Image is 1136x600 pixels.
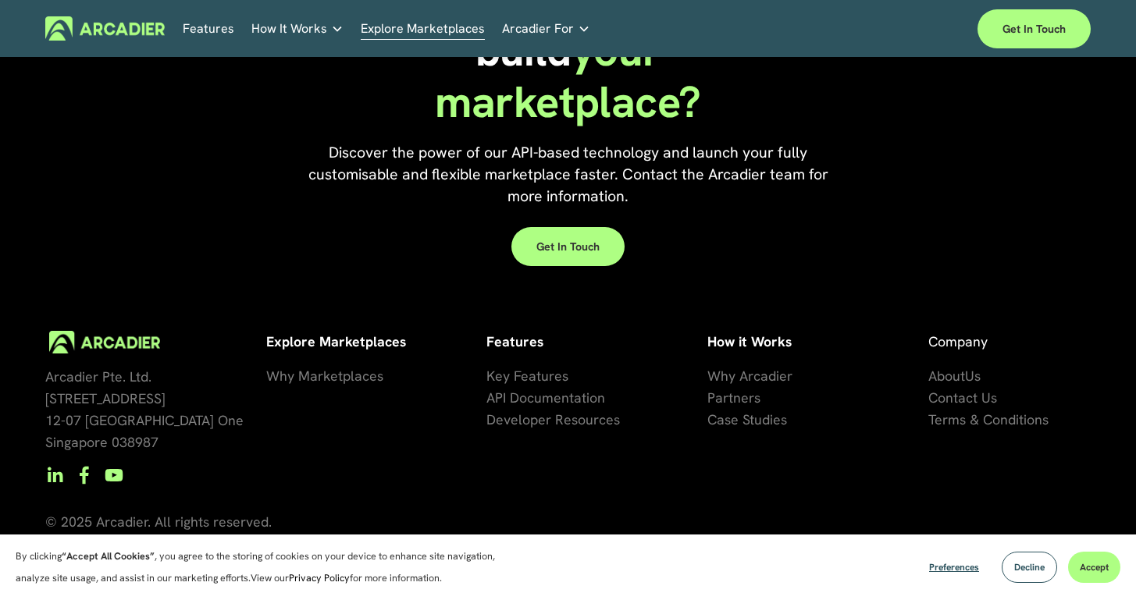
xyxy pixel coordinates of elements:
a: YouTube [105,466,123,485]
a: artners [715,387,760,409]
a: Privacy Policy [289,571,350,584]
a: LinkedIn [45,466,64,485]
span: se Studies [725,410,787,428]
a: Contact Us [928,387,997,409]
a: P [707,387,715,409]
span: API Documentation [486,389,605,407]
iframe: Chat Widget [1058,525,1136,600]
span: Company [928,332,988,350]
span: Contact Us [928,389,997,407]
a: folder dropdown [251,16,344,41]
a: Get in touch [511,227,625,266]
span: Us [965,367,981,385]
a: Why Arcadier [707,365,792,387]
span: Arcadier Pte. Ltd. [STREET_ADDRESS] 12-07 [GEOGRAPHIC_DATA] One Singapore 038987 [45,367,244,451]
span: Ca [707,410,725,428]
img: Arcadier [45,16,165,41]
span: © 2025 Arcadier. All rights reserved. [45,513,272,531]
button: Preferences [917,552,991,583]
strong: “Accept All Cookies” [62,549,155,563]
a: About [928,365,965,387]
a: Explore Marketplaces [361,16,485,41]
p: By clicking , you agree to the storing of cookies on your device to enhance site navigation, anal... [16,545,523,589]
a: Terms & Conditions [928,409,1049,431]
a: Why Marketplaces [266,365,383,387]
strong: How it Works [707,332,792,350]
span: Key Features [486,367,568,385]
strong: Features [486,332,543,350]
span: Preferences [929,561,979,573]
span: P [707,389,715,407]
span: artners [715,389,760,407]
a: se Studies [725,409,787,431]
a: Ca [707,409,725,431]
span: Why Arcadier [707,367,792,385]
a: API Documentation [486,387,605,409]
span: Developer Resources [486,410,620,428]
strong: Explore Marketplaces [266,332,406,350]
span: Why Marketplaces [266,367,383,385]
span: Decline [1014,561,1045,573]
span: About [928,367,965,385]
span: Discover the power of our API-based technology and launch your fully customisable and flexible ma... [308,143,832,206]
button: Decline [1002,552,1057,583]
a: folder dropdown [502,16,590,41]
a: Get in touch [978,9,1091,48]
span: Arcadier For [502,18,574,40]
a: Features [183,16,234,41]
span: How It Works [251,18,327,40]
span: Terms & Conditions [928,410,1049,428]
a: Developer Resources [486,409,620,431]
a: Facebook [75,466,94,485]
a: Key Features [486,365,568,387]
